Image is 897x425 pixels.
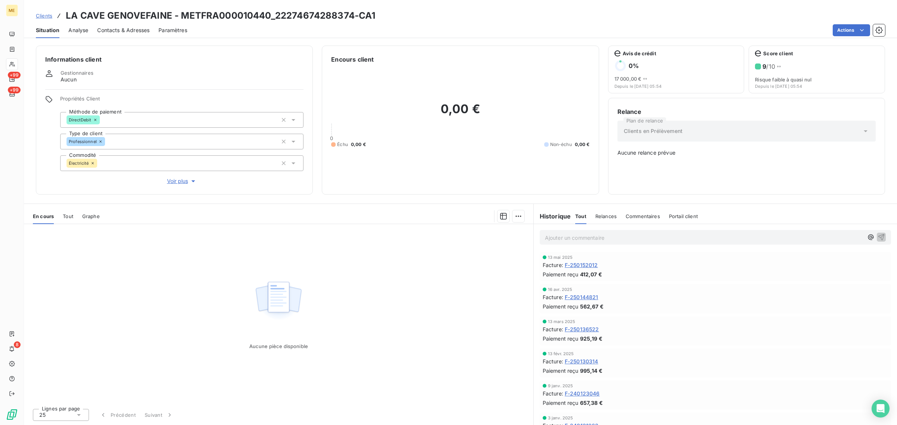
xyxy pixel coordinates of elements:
span: 13 mars 2025 [548,319,576,324]
h6: 0 % [629,62,639,69]
h2: 0,00 € [331,102,589,124]
span: Paiement reçu [543,335,579,342]
span: Depuis le [DATE] 05:54 [614,84,738,89]
h6: Informations client [45,55,303,64]
h6: / 10 [762,62,775,71]
span: Graphe [82,213,100,219]
input: Ajouter une valeur [105,138,111,145]
span: F-250136522 [565,325,599,333]
h6: Historique [534,212,571,221]
span: 3 janv. 2025 [548,416,573,420]
span: Facture : [543,325,563,333]
span: 657,38 € [580,399,603,407]
span: Paiement reçu [543,270,579,278]
span: 562,67 € [580,303,604,310]
span: Clients en Prélèvement [624,127,682,135]
span: 0,00 € [575,141,590,148]
span: +99 [8,87,21,93]
h3: LA CAVE GENOVEFAINE - METFRA000010440_22274674288374-CA1 [66,9,375,22]
span: Paiement reçu [543,399,579,407]
span: F-250144821 [565,293,598,301]
span: Portail client [669,213,698,219]
img: Logo LeanPay [6,409,18,421]
span: Aucune pièce disponible [249,343,308,349]
span: Aucun [61,76,77,83]
span: 8 [14,341,21,348]
span: 9 janv. 2025 [548,384,573,388]
div: ME [6,4,18,16]
span: Aucune relance prévue [617,149,876,156]
span: +99 [8,72,21,78]
span: Analyse [68,27,88,34]
span: Facture : [543,293,563,301]
span: Depuis le [DATE] 05:54 [755,84,879,89]
span: Contacts & Adresses [97,27,149,34]
span: Professionnel [69,139,97,144]
span: 0,00 € [351,141,366,148]
span: Électricité [69,161,89,165]
img: Empty state [255,277,302,324]
span: DirectDebit [69,118,92,122]
span: Risque faible à quasi nul [755,77,879,83]
h6: Relance [617,107,876,116]
span: Paramètres [158,27,187,34]
span: Non-échu [550,141,572,148]
span: Facture : [543,357,563,365]
span: F-250130314 [565,357,598,365]
span: Situation [36,27,59,34]
span: 412,07 € [580,270,602,278]
div: Open Intercom Messenger [872,400,890,418]
span: Facture : [543,390,563,397]
span: F-240123046 [565,390,600,397]
span: Tout [575,213,586,219]
span: 925,19 € [580,335,602,342]
span: Gestionnaires [61,70,93,76]
span: Échu [337,141,348,148]
span: 16 avr. 2025 [548,287,573,292]
span: 13 févr. 2025 [548,351,574,356]
input: Ajouter une valeur [97,160,103,167]
button: Suivant [140,407,178,423]
h6: Encours client [331,55,374,64]
button: Voir plus [60,177,303,185]
span: Relances [595,213,617,219]
span: 995,14 € [580,367,602,375]
button: Actions [833,24,870,36]
span: Facture : [543,261,563,269]
span: 13 mai 2025 [548,255,573,260]
span: Paiement reçu [543,367,579,375]
input: Ajouter une valeur [100,117,106,123]
span: Score client [763,50,793,56]
span: 0 [330,135,333,141]
span: 9 [762,63,766,70]
span: Propriétés Client [60,96,303,106]
button: Précédent [95,407,140,423]
span: 17 000,00 € [614,76,642,82]
span: Avis de crédit [623,50,656,56]
a: Clients [36,12,52,19]
span: F-250152012 [565,261,598,269]
span: Clients [36,13,52,19]
span: Voir plus [167,177,197,185]
span: Paiement reçu [543,303,579,310]
span: 25 [39,411,46,419]
span: Tout [63,213,73,219]
span: En cours [33,213,54,219]
span: Commentaires [626,213,660,219]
